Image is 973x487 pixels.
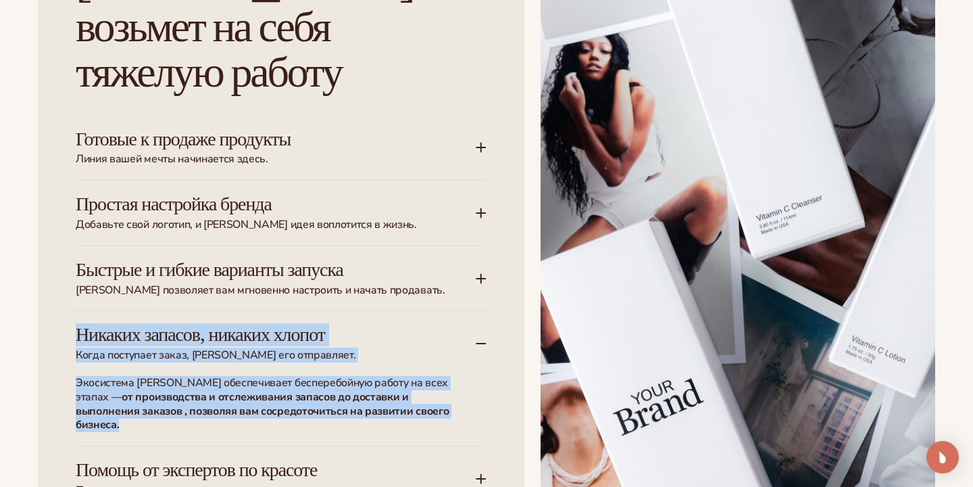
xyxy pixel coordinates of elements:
[76,323,325,346] font: Никаких запасов, никаких хлопот
[76,152,268,166] font: Линия вашей мечты начинается здесь.
[76,348,355,363] font: Когда поступает заказ, [PERSON_NAME] его отправляет.
[76,258,343,281] font: Быстрые и гибкие варианты запуска
[76,193,272,216] font: Простая настройка бренда
[76,217,417,232] font: Добавьте свой логотип, и [PERSON_NAME] идея воплотится в жизнь.
[926,441,959,473] div: Открытый Интерком Мессенджер
[76,459,317,482] font: Помощь от экспертов по красоте
[76,47,342,99] font: тяжелую работу
[76,375,448,404] font: Экосистема [PERSON_NAME] обеспечивает бесперебойную работу на всех этапах —
[76,128,291,151] font: Готовые к продаже продукты
[76,390,449,433] font: от производства и отслеживания запасов до доставки и выполнения заказов , позволяя вам сосредоточ...
[76,283,445,298] font: [PERSON_NAME] позволяет вам мгновенно настроить и начать продавать.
